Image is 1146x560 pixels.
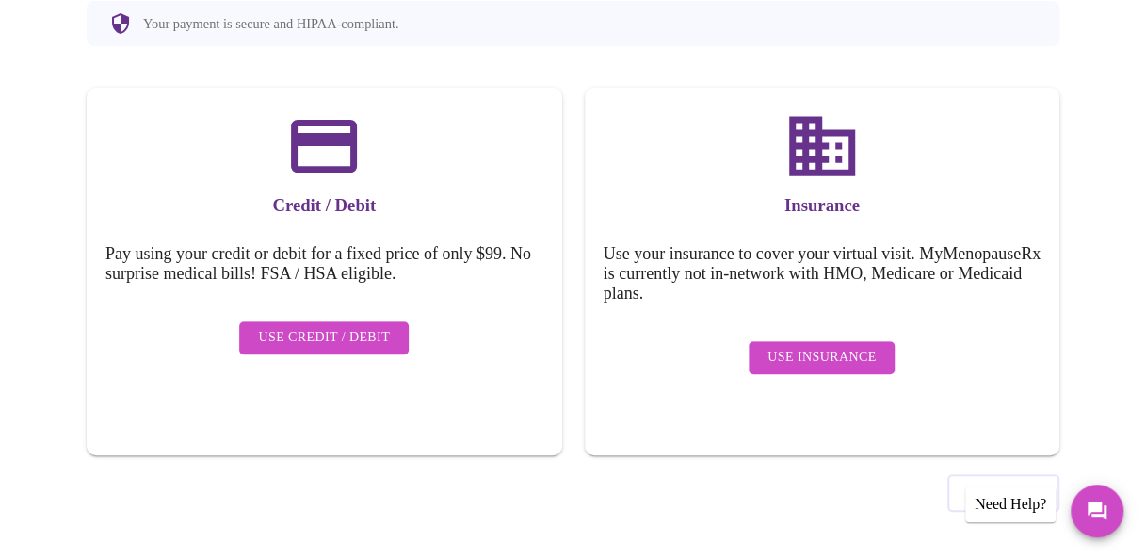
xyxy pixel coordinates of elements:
[258,326,390,350] span: Use Credit / Debit
[767,346,876,370] span: Use Insurance
[968,481,1039,505] span: Previous
[105,195,543,216] h3: Credit / Debit
[965,486,1056,522] div: Need Help?
[604,244,1041,304] h5: Use your insurance to cover your virtual visit. MyMenopauseRx is currently not in-network with HM...
[947,474,1059,512] button: Previous
[239,321,409,354] button: Use Credit / Debit
[749,341,895,374] button: Use Insurance
[105,244,543,284] h5: Pay using your credit or debit for a fixed price of only $99. No surprise medical bills! FSA / HS...
[143,16,398,32] p: Your payment is secure and HIPAA-compliant.
[604,195,1041,216] h3: Insurance
[1071,485,1123,537] button: Messages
